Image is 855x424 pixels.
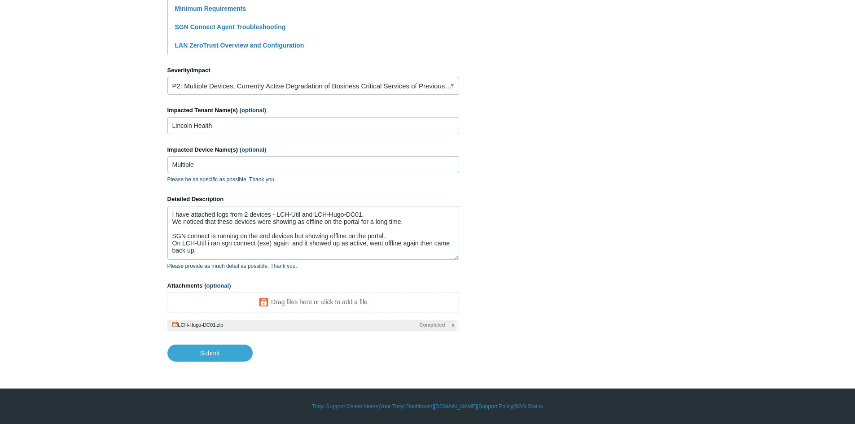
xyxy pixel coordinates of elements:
[167,145,459,154] label: Impacted Device Name(s)
[420,321,445,329] span: Completed
[167,175,459,184] p: Please be as specific as possible. Thank you.
[167,402,688,411] div: | | | |
[240,146,266,153] span: (optional)
[204,282,231,289] span: (optional)
[167,195,459,204] label: Detailed Description
[175,5,246,12] a: Minimum Requirements
[515,402,543,411] a: SGN Status
[167,281,459,290] label: Attachments
[312,402,378,411] a: Todyl Support Center Home
[167,262,459,270] p: Please provide as much detail as possible. Thank you.
[175,42,304,49] a: LAN ZeroTrust Overview and Configuration
[380,402,432,411] a: Your Todyl Dashboard
[452,321,454,329] span: x
[478,402,513,411] a: Support Policy
[167,66,459,75] label: Severity/Impact
[240,107,266,114] span: (optional)
[175,23,286,31] a: SGN Connect Agent Troubleshooting
[434,402,477,411] a: [DOMAIN_NAME]
[167,77,459,95] a: P2: Multiple Devices, Currently Active Degradation of Business Critical Services of Previously Wo...
[167,345,253,362] input: Submit
[167,106,459,115] label: Impacted Tenant Name(s)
